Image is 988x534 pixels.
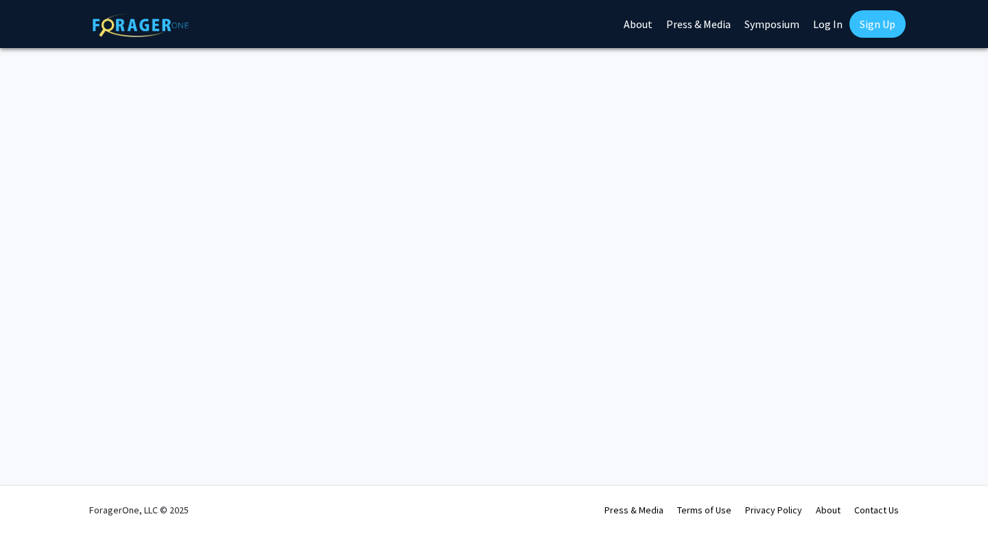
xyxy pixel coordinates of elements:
a: Sign Up [849,10,906,38]
a: Terms of Use [677,504,731,516]
a: Press & Media [604,504,663,516]
img: ForagerOne Logo [93,13,189,37]
a: Privacy Policy [745,504,802,516]
a: Contact Us [854,504,899,516]
a: About [816,504,840,516]
div: ForagerOne, LLC © 2025 [89,486,189,534]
